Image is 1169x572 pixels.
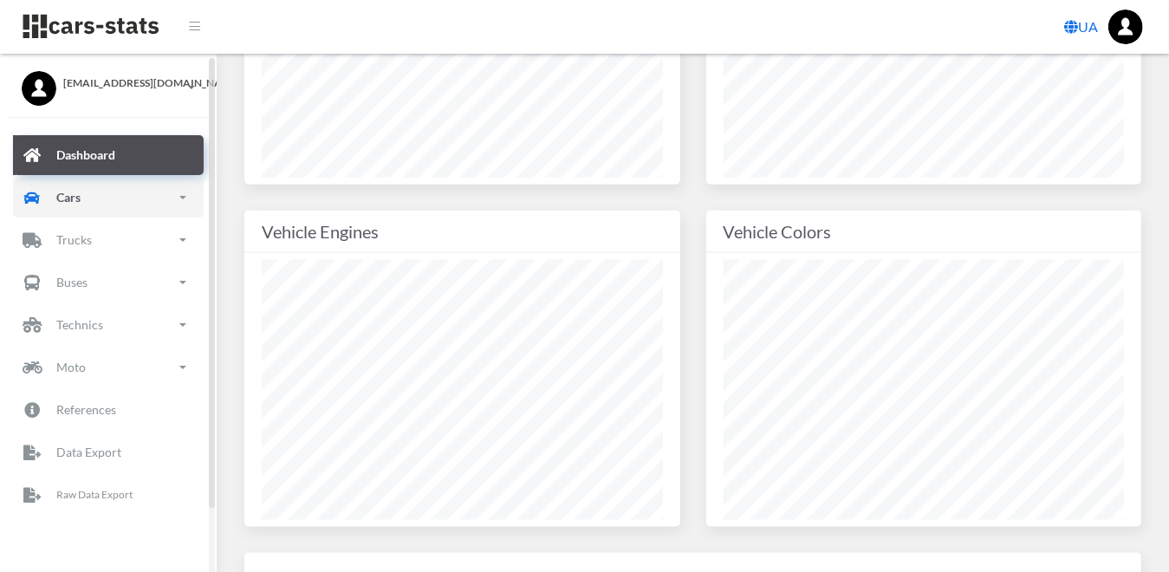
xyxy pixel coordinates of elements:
a: References [13,390,204,430]
img: ... [1108,10,1143,44]
p: Data Export [56,441,121,463]
a: Cars [13,178,204,218]
div: Vehicle Colors [724,218,1125,245]
p: Raw Data Export [56,485,133,504]
a: Moto [13,348,204,387]
a: [EMAIL_ADDRESS][DOMAIN_NAME] [22,71,195,91]
a: Dashboard [13,135,204,175]
a: Buses [13,263,204,302]
a: Data Export [13,432,204,472]
p: Cars [56,186,81,208]
a: Technics [13,305,204,345]
p: Trucks [56,229,92,250]
a: UA [1057,10,1105,44]
p: Dashboard [56,144,115,166]
a: Trucks [13,220,204,260]
p: Buses [56,271,88,293]
div: Vehicle Engines [262,218,663,245]
img: navbar brand [22,13,160,40]
span: [EMAIL_ADDRESS][DOMAIN_NAME] [63,75,195,91]
p: References [56,399,116,420]
p: Technics [56,314,103,335]
p: Moto [56,356,86,378]
a: Raw Data Export [13,475,204,515]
